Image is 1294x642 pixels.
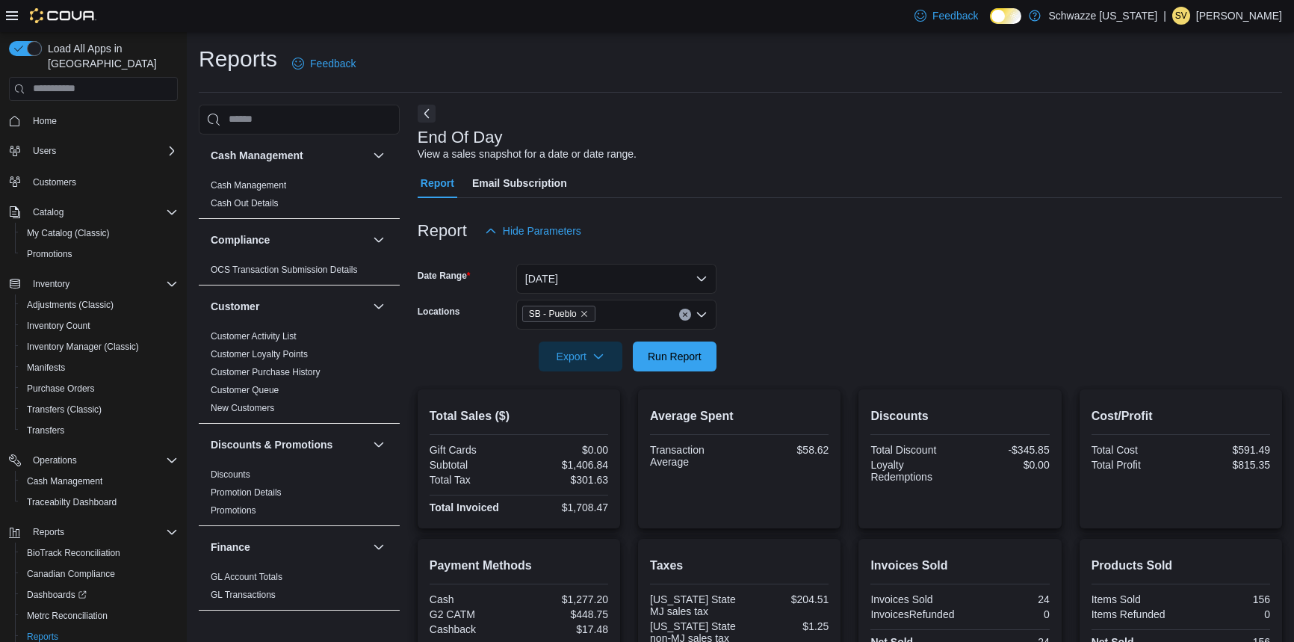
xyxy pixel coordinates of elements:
button: Purchase Orders [15,378,184,399]
h2: Discounts [870,407,1049,425]
button: Catalog [27,203,69,221]
button: Open list of options [696,309,708,321]
button: Reports [27,523,70,541]
div: Gift Cards [430,444,516,456]
span: My Catalog (Classic) [21,224,178,242]
span: Inventory [33,278,69,290]
button: Next [418,105,436,123]
span: Feedback [932,8,978,23]
span: Export [548,342,613,371]
div: Total Cost [1092,444,1178,456]
div: 0 [1183,608,1270,620]
a: Promotion Details [211,487,282,498]
a: Promotions [211,505,256,516]
div: Customer [199,327,400,423]
a: OCS Transaction Submission Details [211,265,358,275]
span: SB - Pueblo [522,306,595,322]
span: Inventory Count [21,317,178,335]
button: Inventory [3,274,184,294]
span: Inventory Manager (Classic) [21,338,178,356]
h2: Payment Methods [430,557,608,575]
span: Cash Out Details [211,197,279,209]
span: Transfers (Classic) [27,404,102,416]
span: Promotions [21,245,178,263]
a: GL Transactions [211,590,276,600]
a: Home [27,112,63,130]
span: Adjustments (Classic) [27,299,114,311]
span: Canadian Compliance [27,568,115,580]
div: Total Tax [430,474,516,486]
div: -$345.85 [963,444,1050,456]
div: Compliance [199,261,400,285]
button: Metrc Reconciliation [15,605,184,626]
div: View a sales snapshot for a date or date range. [418,146,637,162]
span: Customer Purchase History [211,366,321,378]
button: Operations [3,450,184,471]
input: Dark Mode [990,8,1021,24]
button: Cash Management [15,471,184,492]
span: Home [33,115,57,127]
a: Traceabilty Dashboard [21,493,123,511]
button: Catalog [3,202,184,223]
div: $301.63 [521,474,608,486]
span: Discounts [211,469,250,481]
a: Transfers [21,422,70,439]
span: Manifests [21,359,178,377]
div: $1.25 [743,620,829,632]
span: Customer Activity List [211,330,297,342]
span: Catalog [27,203,178,221]
h2: Invoices Sold [870,557,1049,575]
h1: Reports [199,44,277,74]
span: Metrc Reconciliation [27,610,108,622]
button: Run Report [633,342,716,371]
span: Cash Management [27,475,102,487]
div: Items Refunded [1092,608,1178,620]
button: Traceabilty Dashboard [15,492,184,513]
div: Finance [199,568,400,610]
button: Canadian Compliance [15,564,184,584]
button: Inventory Count [15,315,184,336]
div: Simonita Valdez [1172,7,1190,25]
span: Transfers [21,422,178,439]
span: Users [33,145,56,157]
button: Remove SB - Pueblo from selection in this group [580,309,589,318]
span: Cash Management [21,472,178,490]
div: Cash Management [199,176,400,218]
span: Operations [33,454,77,466]
h3: End Of Day [418,129,503,146]
div: $0.00 [963,459,1050,471]
h2: Total Sales ($) [430,407,608,425]
div: $591.49 [1183,444,1270,456]
label: Locations [418,306,460,318]
span: Promotion Details [211,487,282,499]
a: Customer Loyalty Points [211,349,308,359]
button: Finance [370,538,388,556]
div: 0 [963,608,1050,620]
button: Discounts & Promotions [370,436,388,454]
span: Manifests [27,362,65,374]
div: $17.48 [521,623,608,635]
button: Manifests [15,357,184,378]
button: Compliance [370,231,388,249]
span: Canadian Compliance [21,565,178,583]
a: Metrc Reconciliation [21,607,114,625]
div: $1,708.47 [521,501,608,513]
span: Promotions [211,504,256,516]
button: Hide Parameters [479,216,587,246]
a: Cash Out Details [211,198,279,209]
div: Cash [430,593,516,605]
button: Users [3,141,184,161]
h2: Taxes [650,557,829,575]
button: Inventory Manager (Classic) [15,336,184,357]
p: Schwazze [US_STATE] [1048,7,1157,25]
div: 24 [963,593,1050,605]
button: Compliance [211,232,367,247]
h3: Customer [211,299,259,314]
span: Customers [33,176,76,188]
strong: Total Invoiced [430,501,499,513]
img: Cova [30,8,96,23]
a: Adjustments (Classic) [21,296,120,314]
span: Load All Apps in [GEOGRAPHIC_DATA] [42,41,178,71]
span: Users [27,142,178,160]
h3: Finance [211,540,250,555]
